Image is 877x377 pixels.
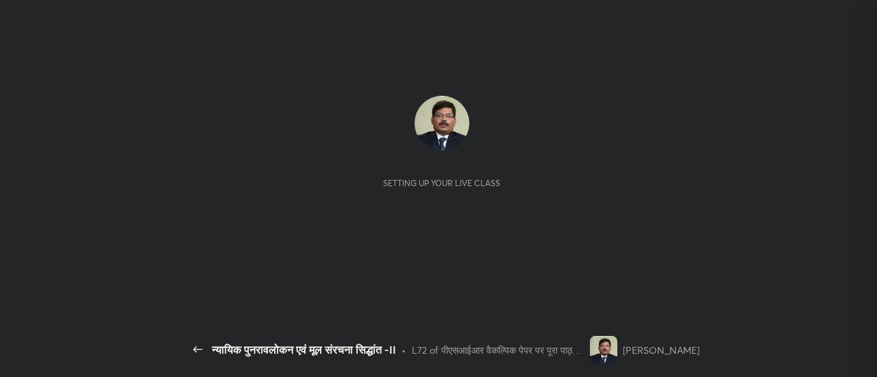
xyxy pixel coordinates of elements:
div: [PERSON_NAME] [623,343,700,357]
div: • [402,343,406,357]
div: Setting up your live class [383,178,500,188]
div: L72 of पीएसआईआर वैकल्पिक पेपर पर पूरा पाठ्यक्रम - भाग I [412,343,585,357]
img: 16f2c636641f46738db132dff3252bf4.jpg [415,96,469,151]
img: 16f2c636641f46738db132dff3252bf4.jpg [590,336,617,363]
div: न्यायिक पुनरावलोकन एवं मूल संरचना सिद्धांत -II [212,341,396,358]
